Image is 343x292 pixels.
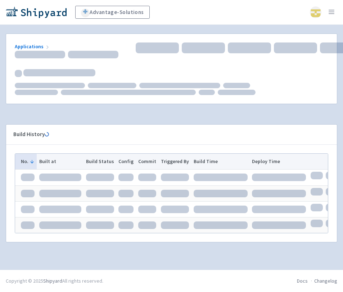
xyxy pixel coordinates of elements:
[15,43,50,50] a: Applications
[136,154,159,170] th: Commit
[75,6,150,19] a: Advantage-Solutions
[250,154,308,170] th: Deploy Time
[6,6,67,18] img: Shipyard logo
[13,130,318,139] div: Build History
[21,158,35,165] button: No.
[84,154,116,170] th: Build Status
[43,278,62,284] a: Shipyard
[159,154,191,170] th: Triggered By
[314,278,337,284] a: Changelog
[297,278,308,284] a: Docs
[37,154,84,170] th: Built at
[6,277,103,285] div: Copyright © 2025 All rights reserved.
[191,154,250,170] th: Build Time
[116,154,136,170] th: Config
